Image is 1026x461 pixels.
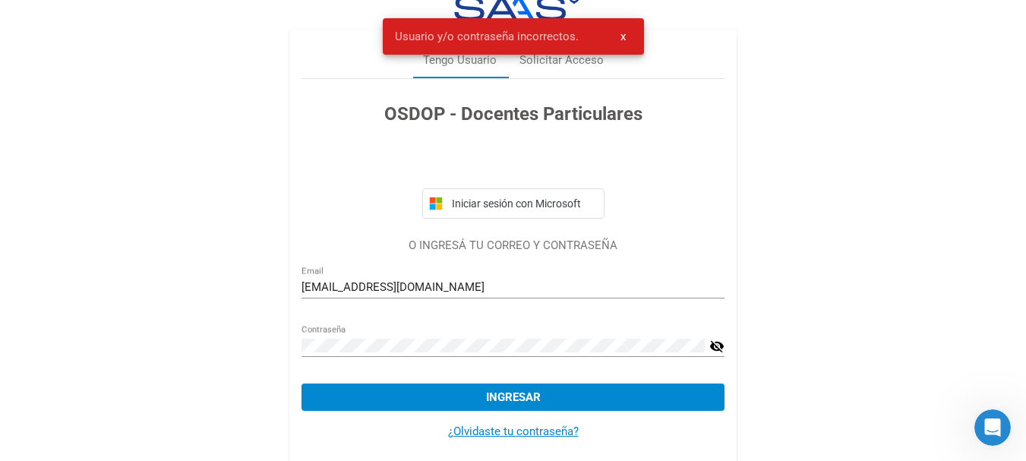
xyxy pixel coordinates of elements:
button: Ingresar [301,384,725,411]
span: Iniciar sesión con Microsoft [449,197,598,210]
p: O INGRESÁ TU CORREO Y CONTRASEÑA [301,237,725,254]
button: Iniciar sesión con Microsoft [422,188,605,219]
iframe: Botón de Acceder con Google [415,144,612,178]
span: Ingresar [486,390,541,404]
span: x [620,30,626,43]
h3: OSDOP - Docentes Particulares [301,100,725,128]
mat-icon: visibility_off [709,337,725,355]
button: x [608,23,638,50]
iframe: Intercom live chat [974,409,1011,446]
span: Usuario y/o contraseña incorrectos. [395,29,579,44]
a: ¿Olvidaste tu contraseña? [448,425,579,438]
